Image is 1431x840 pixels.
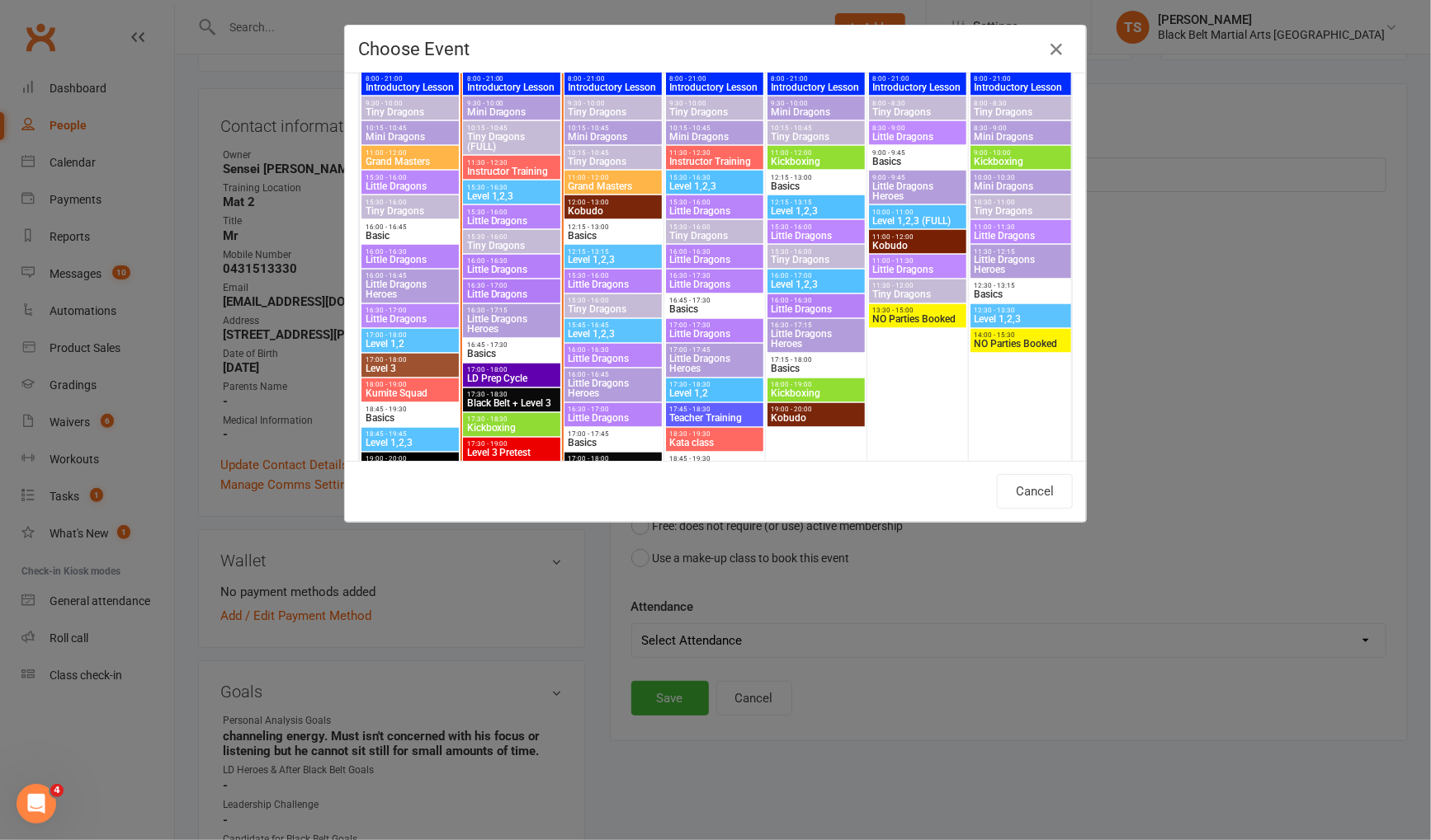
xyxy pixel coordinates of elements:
span: Tiny Dragons [771,256,862,265]
span: Tiny Dragons (FULL) [466,132,557,152]
span: 10:15 - 10:45 [466,124,557,132]
span: Little Dragons [771,231,862,241]
span: 15:30 - 16:00 [669,223,760,231]
span: NO Parties Booked [974,340,1069,350]
span: 9:00 - 9:45 [872,174,963,181]
span: 18:30 - 19:30 [669,431,760,439]
span: 17:00 - 18:00 [365,332,456,340]
span: Introductory Lesson [872,82,963,92]
span: 12:00 - 13:00 [568,199,659,206]
span: Level 1,2,3 [568,256,659,265]
span: Little Dragons [669,330,760,340]
span: Little Dragons Heroes [466,315,557,335]
span: 11:30 - 12:15 [974,248,1069,256]
span: 9:30 - 10:00 [365,100,456,107]
span: 8:00 - 21:00 [365,75,456,82]
span: Basics [771,364,862,374]
span: 12:30 - 13:30 [974,307,1069,315]
span: 17:00 - 18:00 [466,367,557,374]
span: 11:30 - 12:00 [872,283,963,290]
span: 10:15 - 10:45 [568,124,659,132]
span: 15:30 - 16:00 [466,209,557,216]
span: Introductory Lesson [466,82,557,92]
span: 17:00 - 17:45 [568,431,659,439]
span: NO Parties Booked [872,315,963,325]
span: Level 1,2,3 [365,439,456,448]
span: 15:30 - 16:00 [771,223,862,231]
span: Instructor Training [466,167,557,176]
span: Basics [771,181,862,191]
span: 17:30 - 18:30 [669,382,760,389]
span: 8:00 - 21:00 [669,75,760,82]
span: 15:30 - 16:00 [365,199,456,206]
span: Tiny Dragons [568,157,659,167]
span: Level 1,2 [365,340,456,350]
span: LD Prep Cycle [466,374,557,384]
span: Tiny Dragons [872,290,963,300]
span: 8:00 - 21:00 [466,75,557,82]
span: Introductory Lesson [669,82,760,92]
span: Little Dragons [365,256,456,265]
span: 8:00 - 8:30 [872,100,963,107]
span: 10:15 - 10:45 [771,124,862,132]
span: 19:00 - 20:00 [365,456,456,463]
span: 16:00 - 16:45 [568,372,659,379]
span: 12:30 - 13:15 [974,283,1069,290]
span: Introductory Lesson [568,82,659,92]
span: Tiny Dragons [568,107,659,117]
iframe: Intercom live chat [17,784,56,824]
span: Kickboxing [771,157,862,167]
span: Little Dragons Heroes [669,354,760,374]
span: 16:30 - 17:15 [771,322,862,330]
span: Tiny Dragons [974,206,1069,216]
span: 16:00 - 16:30 [669,248,760,256]
span: Basics [568,439,659,448]
span: Mini Dragons [466,107,557,117]
span: 9:30 - 10:00 [568,100,659,107]
span: 15:30 - 16:00 [568,298,659,305]
span: Mini Dragons [974,181,1069,191]
span: Little Dragons [466,216,557,226]
span: 8:00 - 21:00 [771,75,862,82]
span: 12:15 - 13:00 [771,174,862,181]
span: Mini Dragons [771,107,862,117]
span: Basics [669,305,760,315]
span: 10:15 - 10:45 [365,124,456,132]
span: 16:45 - 17:30 [669,298,760,305]
span: 13:30 - 15:00 [872,307,963,315]
span: Kobudo [872,241,963,251]
span: 16:00 - 16:30 [771,298,862,305]
span: Grand Masters [365,157,456,167]
h4: Choose Event [358,39,1073,59]
span: 15:30 - 16:00 [466,233,557,241]
span: Kobudo [771,414,862,424]
span: 16:00 - 16:45 [365,273,456,280]
span: Teacher Training [669,414,760,424]
span: Little Dragons Heroes [365,280,456,300]
span: Level 1,2,3 [466,191,557,201]
span: 17:30 - 18:30 [466,392,557,399]
span: 16:00 - 16:30 [466,258,557,265]
span: 16:00 - 16:45 [365,223,456,231]
span: 11:00 - 12:00 [771,149,862,157]
span: 10:00 - 11:00 [872,209,963,216]
span: 17:00 - 18:00 [365,357,456,364]
span: 11:00 - 11:30 [872,258,963,265]
span: Little Dragons [568,414,659,424]
span: Tiny Dragons [974,107,1069,117]
span: Little Dragons Heroes [872,181,963,201]
span: Kickboxing [771,389,862,399]
span: Level 1,2,3 [771,206,862,216]
span: Level 3 Pretest [466,448,557,458]
span: Level 1,2,3 (FULL) [872,216,963,226]
span: 4 [50,784,64,797]
span: Level 1,2 [669,389,760,399]
span: 8:00 - 21:00 [568,75,659,82]
span: Little Dragons [365,315,456,325]
span: Tiny Dragons [669,231,760,241]
span: Kickboxing [466,424,557,434]
span: 16:30 - 17:00 [568,406,659,414]
span: Basics [466,350,557,359]
span: Kumite Squad [365,389,456,399]
span: 17:00 - 18:00 [568,456,659,463]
